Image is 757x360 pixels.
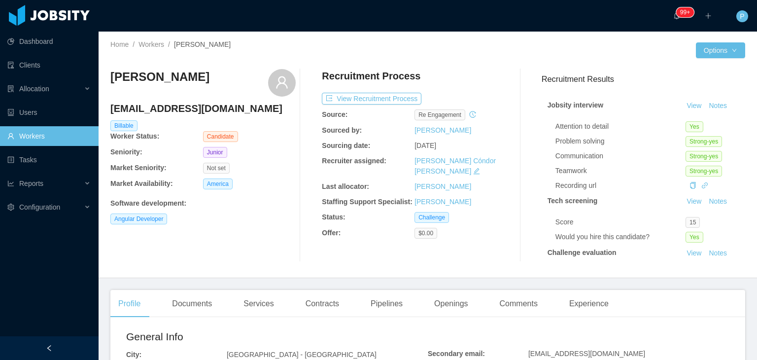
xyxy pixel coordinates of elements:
a: Home [110,40,129,48]
span: [PERSON_NAME] [174,40,231,48]
i: icon: setting [7,204,14,211]
span: Strong-yes [686,136,722,147]
i: icon: line-chart [7,180,14,187]
b: Software development : [110,199,186,207]
span: / [133,40,135,48]
span: P [740,10,744,22]
span: Yes [686,121,703,132]
div: Problem solving [555,136,686,146]
div: Documents [164,290,220,318]
a: [PERSON_NAME] [414,126,471,134]
span: [EMAIL_ADDRESS][DOMAIN_NAME] [528,350,645,358]
h3: [PERSON_NAME] [110,69,209,85]
button: Notes [705,100,731,112]
b: Seniority: [110,148,142,156]
span: Strong-yes [686,151,722,162]
span: Challenge [414,212,449,223]
h4: Recruitment Process [322,69,420,83]
i: icon: solution [7,85,14,92]
h4: [EMAIL_ADDRESS][DOMAIN_NAME] [110,102,296,115]
div: Communication [555,151,686,161]
span: re engagement [414,109,465,120]
button: Optionsicon: down [696,42,745,58]
div: Copy [689,180,696,191]
span: Candidate [203,131,238,142]
a: icon: link [701,181,708,189]
b: Staffing Support Specialist: [322,198,413,206]
span: $0.00 [414,228,437,239]
h3: Recruitment Results [542,73,745,85]
span: America [203,179,233,189]
span: Configuration [19,203,60,211]
a: [PERSON_NAME] Cóndor [PERSON_NAME] [414,157,496,175]
span: Junior [203,147,227,158]
i: icon: plus [705,12,712,19]
div: Services [236,290,281,318]
b: Source: [322,110,347,118]
b: Offer: [322,229,341,237]
div: Contracts [298,290,347,318]
b: Sourced by: [322,126,362,134]
strong: Challenge evaluation [548,249,617,256]
div: Comments [492,290,546,318]
span: Strong-yes [686,166,722,177]
div: Profile [110,290,148,318]
b: Sourcing date: [322,142,370,149]
button: Notes [705,196,731,208]
button: Notes [705,248,731,259]
b: Worker Status: [110,132,159,140]
div: Attention to detail [555,121,686,132]
i: icon: copy [689,182,696,189]
span: / [168,40,170,48]
span: Not set [203,163,230,174]
a: icon: profileTasks [7,150,91,170]
sup: 1728 [676,7,694,17]
i: icon: user [275,75,289,89]
strong: Jobsity interview [548,101,604,109]
span: 15 [686,217,700,228]
span: Billable [110,120,138,131]
a: View [683,249,705,257]
b: Last allocator: [322,182,369,190]
span: [DATE] [414,142,436,149]
a: icon: exportView Recruitment Process [322,95,421,103]
div: Recording url [555,180,686,191]
div: Score [555,217,686,227]
div: Would you hire this candidate? [555,232,686,242]
a: View [683,197,705,205]
a: icon: robotUsers [7,103,91,122]
span: Allocation [19,85,49,93]
h2: General Info [126,329,428,345]
a: icon: pie-chartDashboard [7,32,91,51]
i: icon: link [701,182,708,189]
a: [PERSON_NAME] [414,182,471,190]
b: Market Seniority: [110,164,167,172]
i: icon: bell [673,12,680,19]
i: icon: edit [473,168,480,175]
b: City: [126,351,141,359]
div: Experience [561,290,617,318]
a: icon: auditClients [7,55,91,75]
a: [PERSON_NAME] [414,198,471,206]
a: icon: userWorkers [7,126,91,146]
span: Yes [686,232,703,243]
span: Angular Developer [110,214,167,224]
span: Reports [19,180,43,187]
strong: Tech screening [548,197,598,205]
b: Status: [322,213,345,221]
i: icon: history [469,111,476,118]
button: icon: exportView Recruitment Process [322,93,421,105]
a: View [683,102,705,109]
b: Recruiter assigned: [322,157,386,165]
a: Workers [138,40,164,48]
span: [GEOGRAPHIC_DATA] - [GEOGRAPHIC_DATA] [227,351,377,359]
div: Pipelines [363,290,411,318]
div: Teamwork [555,166,686,176]
b: Market Availability: [110,180,173,187]
div: Openings [426,290,476,318]
b: Secondary email: [428,350,485,358]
